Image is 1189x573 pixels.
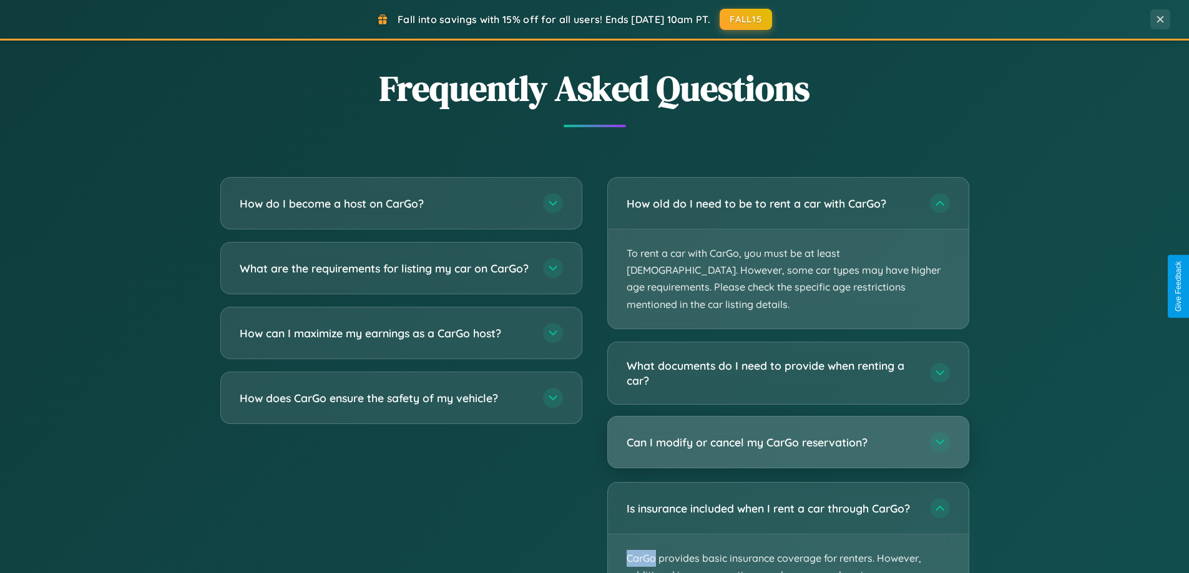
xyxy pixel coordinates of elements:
[240,261,531,276] h3: What are the requirements for listing my car on CarGo?
[627,358,917,388] h3: What documents do I need to provide when renting a car?
[627,501,917,516] h3: Is insurance included when I rent a car through CarGo?
[608,229,969,329] p: To rent a car with CarGo, you must be at least [DEMOGRAPHIC_DATA]. However, some car types may ha...
[398,13,710,26] span: Fall into savings with 15% off for all users! Ends [DATE] 10am PT.
[627,435,917,450] h3: Can I modify or cancel my CarGo reservation?
[240,325,531,341] h3: How can I maximize my earnings as a CarGo host?
[240,196,531,211] h3: How do I become a host on CarGo?
[720,9,772,30] button: FALL15
[220,64,969,112] h2: Frequently Asked Questions
[240,390,531,406] h3: How does CarGo ensure the safety of my vehicle?
[1174,261,1183,312] div: Give Feedback
[627,196,917,211] h3: How old do I need to be to rent a car with CarGo?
